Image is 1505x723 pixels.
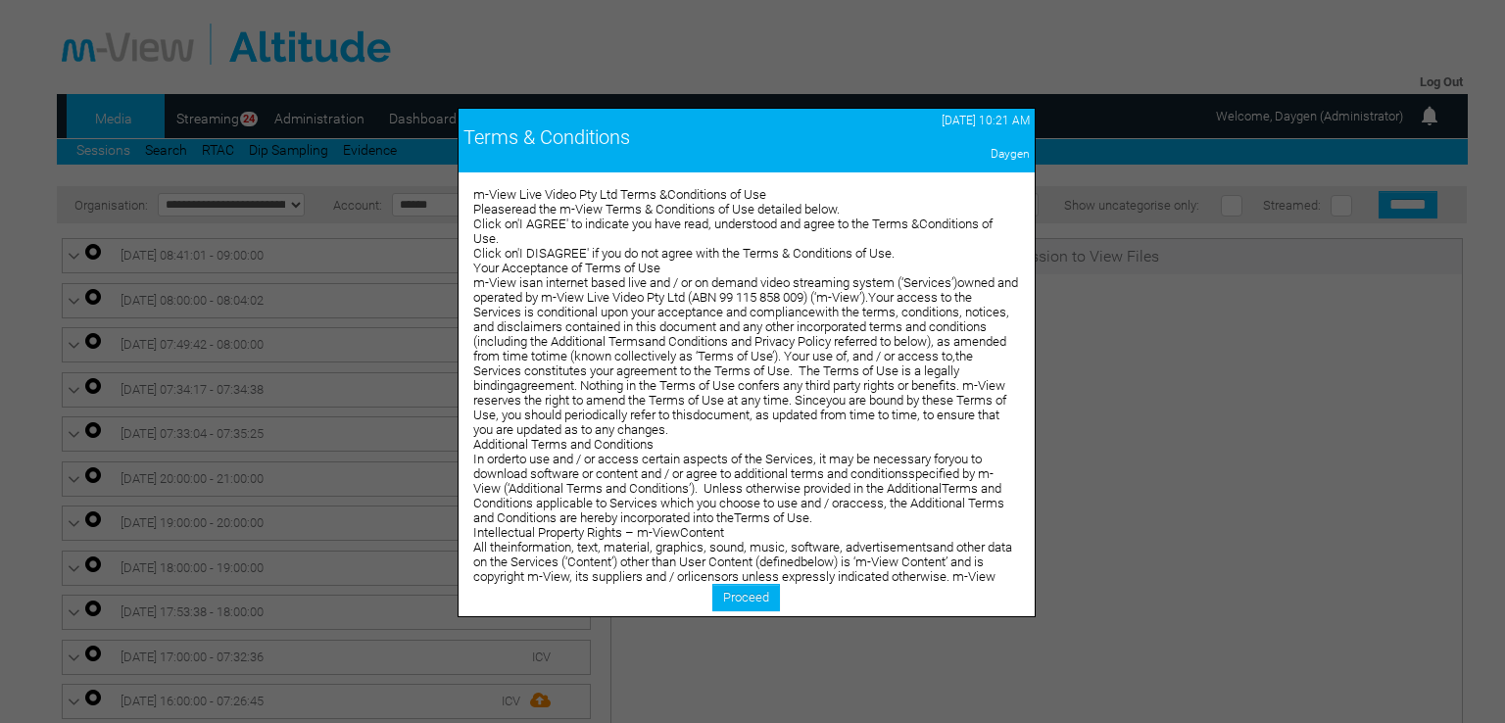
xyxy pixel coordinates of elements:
[473,202,840,217] span: Pleaseread the m-View Terms & Conditions of Use detailed below.
[463,125,824,149] div: Terms & Conditions
[473,452,1004,525] span: In orderto use and / or access certain aspects of the Services, it may be necessary foryou to dow...
[829,109,1035,132] td: [DATE] 10:21 AM
[473,246,895,261] span: Click on'I DISAGREE' if you do not agree with the Terms & Conditions of Use.
[473,187,766,202] span: m-View Live Video Pty Ltd Terms &Conditions of Use
[473,437,654,452] span: Additional Terms and Conditions
[473,275,1018,437] span: m-View isan internet based live and / or on demand video streaming system (‘Services’)owned and o...
[473,261,660,275] span: Your Acceptance of Terms of Use
[473,217,993,246] span: Click on'I AGREE' to indicate you have read, understood and agree to the Terms &Conditions of Use.
[473,525,724,540] span: Intellectual Property Rights – m-ViewContent
[473,540,1017,657] span: All theinformation, text, material, graphics, sound, music, software, advertisementsand other dat...
[829,142,1035,166] td: Daygen
[1418,104,1441,127] img: bell24.png
[712,584,780,611] a: Proceed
